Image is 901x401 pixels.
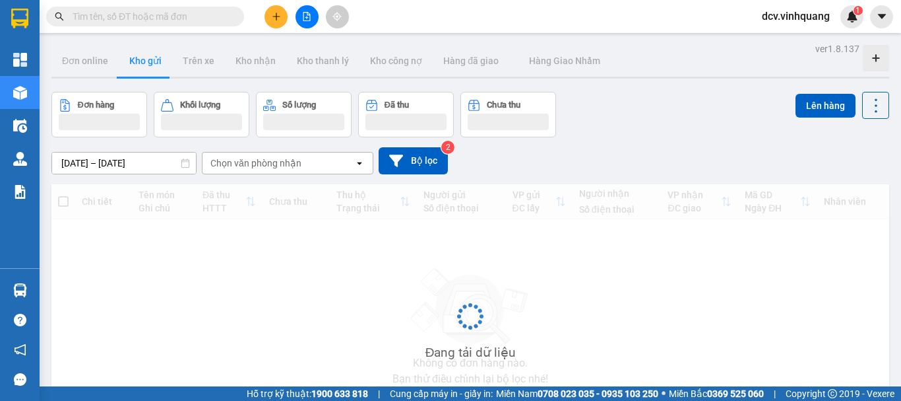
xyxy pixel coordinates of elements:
button: Chưa thu [460,92,556,137]
span: notification [14,344,26,356]
span: aim [332,12,342,21]
div: Đã thu [385,100,409,110]
img: warehouse-icon [13,152,27,166]
strong: 0708 023 035 - 0935 103 250 [538,388,658,399]
span: dcv.vinhquang [751,8,840,24]
svg: open [354,158,365,168]
input: Select a date range. [52,153,196,174]
img: warehouse-icon [13,86,27,100]
sup: 2 [441,141,454,154]
button: Trên xe [172,45,225,77]
button: aim [326,5,349,28]
button: Kho nhận [225,45,286,77]
div: Đang tải dữ liệu [425,343,516,363]
button: Đã thu [358,92,454,137]
span: search [55,12,64,21]
span: Miền Nam [496,386,658,401]
button: plus [264,5,288,28]
button: Bộ lọc [379,147,448,174]
span: Miền Bắc [669,386,764,401]
button: Khối lượng [154,92,249,137]
div: Tạo kho hàng mới [863,45,889,71]
span: plus [272,12,281,21]
button: Kho công nợ [359,45,433,77]
img: logo-vxr [11,9,28,28]
span: message [14,373,26,386]
button: Kho gửi [119,45,172,77]
button: Đơn hàng [51,92,147,137]
span: | [774,386,776,401]
img: warehouse-icon [13,119,27,133]
button: Lên hàng [795,94,855,118]
span: caret-down [876,11,888,22]
span: Cung cấp máy in - giấy in: [390,386,493,401]
input: Tìm tên, số ĐT hoặc mã đơn [73,9,228,24]
span: copyright [828,389,837,398]
span: question-circle [14,314,26,326]
strong: 1900 633 818 [311,388,368,399]
div: Đơn hàng [78,100,114,110]
button: file-add [295,5,319,28]
button: caret-down [870,5,893,28]
span: Hàng Giao Nhầm [529,55,600,66]
sup: 1 [854,6,863,15]
span: 1 [855,6,860,15]
button: Số lượng [256,92,352,137]
button: Kho thanh lý [286,45,359,77]
span: ⚪️ [662,391,666,396]
div: Chưa thu [487,100,520,110]
div: Khối lượng [180,100,220,110]
img: warehouse-icon [13,283,27,297]
span: Hỗ trợ kỹ thuật: [247,386,368,401]
img: solution-icon [13,185,27,199]
div: Số lượng [282,100,316,110]
img: dashboard-icon [13,53,27,67]
div: Chọn văn phòng nhận [210,157,301,170]
button: Hàng đã giao [433,45,509,77]
strong: 0369 525 060 [707,388,764,399]
div: ver 1.8.137 [815,42,859,56]
button: Đơn online [51,45,119,77]
img: icon-new-feature [846,11,858,22]
span: | [378,386,380,401]
span: file-add [302,12,311,21]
